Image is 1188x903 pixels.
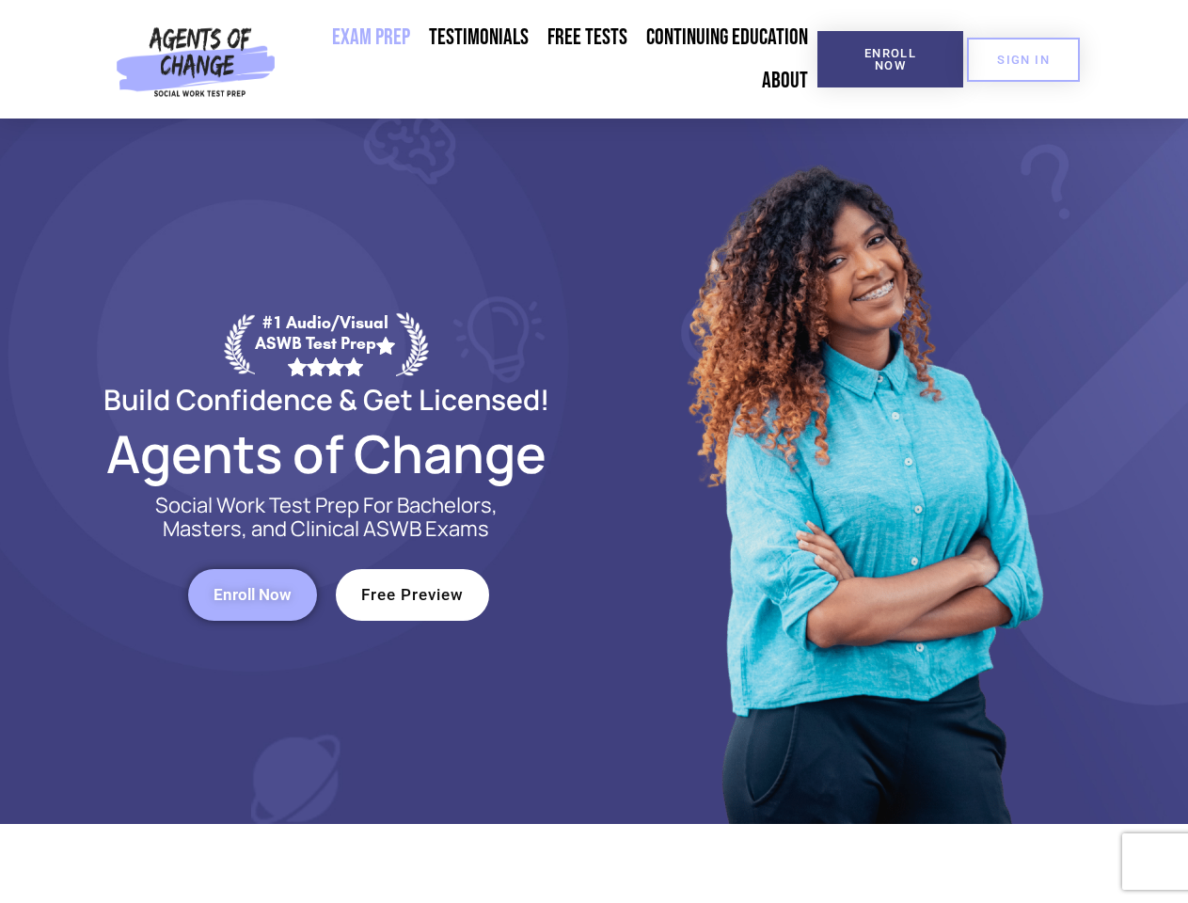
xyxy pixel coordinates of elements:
div: #1 Audio/Visual ASWB Test Prep [255,312,396,375]
span: Enroll Now [214,587,292,603]
nav: Menu [283,16,817,103]
a: Free Tests [538,16,637,59]
span: Free Preview [361,587,464,603]
a: Enroll Now [188,569,317,621]
p: Social Work Test Prep For Bachelors, Masters, and Clinical ASWB Exams [134,494,519,541]
h2: Build Confidence & Get Licensed! [58,386,594,413]
span: Enroll Now [847,47,933,71]
a: Exam Prep [323,16,420,59]
a: About [752,59,817,103]
h2: Agents of Change [58,432,594,475]
span: SIGN IN [997,54,1050,66]
a: Testimonials [420,16,538,59]
img: Website Image 1 (1) [674,119,1051,824]
a: Continuing Education [637,16,817,59]
a: Enroll Now [817,31,963,87]
a: Free Preview [336,569,489,621]
a: SIGN IN [967,38,1080,82]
